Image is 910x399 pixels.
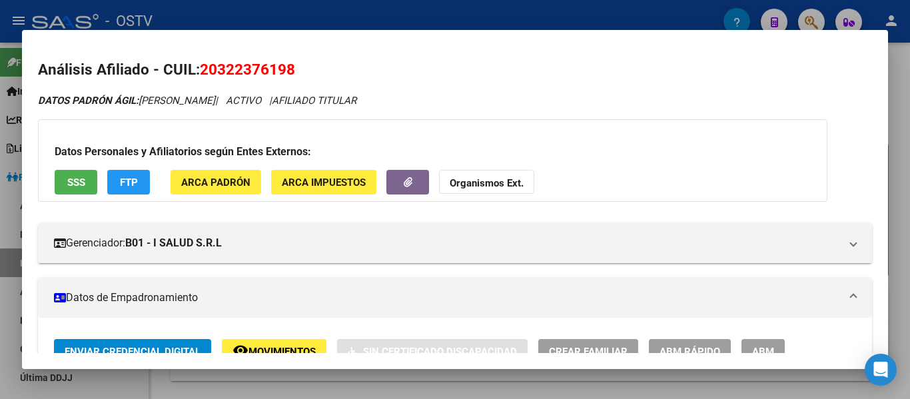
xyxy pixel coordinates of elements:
[363,346,517,358] span: Sin Certificado Discapacidad
[38,59,872,81] h2: Análisis Afiliado - CUIL:
[65,346,201,358] span: Enviar Credencial Digital
[38,278,872,318] mat-expansion-panel-header: Datos de Empadronamiento
[125,235,222,251] strong: B01 - I SALUD S.R.L
[439,170,534,195] button: Organismos Ext.
[272,95,356,107] span: AFILIADO TITULAR
[38,223,872,263] mat-expansion-panel-header: Gerenciador:B01 - I SALUD S.R.L
[660,346,720,358] span: ABM Rápido
[38,95,139,107] strong: DATOS PADRÓN ÁGIL:
[38,95,215,107] span: [PERSON_NAME]
[120,177,138,189] span: FTP
[200,61,295,78] span: 20322376198
[232,342,248,358] mat-icon: remove_red_eye
[549,346,628,358] span: Crear Familiar
[752,346,774,358] span: ABM
[54,290,840,306] mat-panel-title: Datos de Empadronamiento
[282,177,366,189] span: ARCA Impuestos
[649,339,731,364] button: ABM Rápido
[38,95,356,107] i: | ACTIVO |
[538,339,638,364] button: Crear Familiar
[741,339,785,364] button: ABM
[248,346,316,358] span: Movimientos
[67,177,85,189] span: SSS
[181,177,250,189] span: ARCA Padrón
[271,170,376,195] button: ARCA Impuestos
[54,235,840,251] mat-panel-title: Gerenciador:
[865,354,897,386] div: Open Intercom Messenger
[107,170,150,195] button: FTP
[337,339,528,364] button: Sin Certificado Discapacidad
[222,339,326,364] button: Movimientos
[450,177,524,189] strong: Organismos Ext.
[171,170,261,195] button: ARCA Padrón
[54,339,211,364] button: Enviar Credencial Digital
[55,170,97,195] button: SSS
[55,144,811,160] h3: Datos Personales y Afiliatorios según Entes Externos:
